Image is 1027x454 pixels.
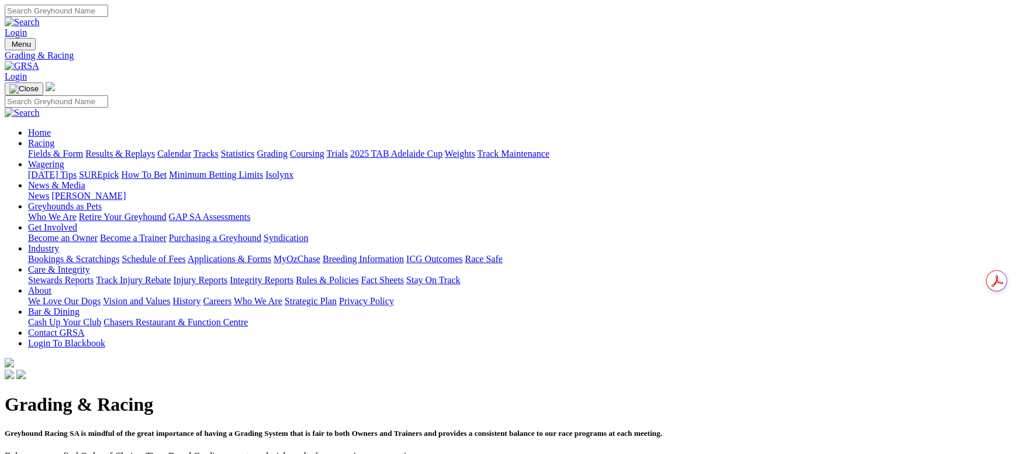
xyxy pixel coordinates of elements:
[28,149,83,159] a: Fields & Form
[28,170,1022,180] div: Wagering
[51,191,126,201] a: [PERSON_NAME]
[28,296,101,306] a: We Love Our Dogs
[28,159,64,169] a: Wagering
[79,212,167,222] a: Retire Your Greyhound
[28,201,102,211] a: Greyhounds as Pets
[28,296,1022,307] div: About
[285,296,337,306] a: Strategic Plan
[5,5,108,17] input: Search
[5,50,1022,61] a: Grading & Racing
[28,275,94,285] a: Stewards Reports
[28,317,101,327] a: Cash Up Your Club
[5,27,27,37] a: Login
[96,275,171,285] a: Track Injury Rebate
[361,275,404,285] a: Fact Sheets
[169,170,263,180] a: Minimum Betting Limits
[445,149,475,159] a: Weights
[28,233,98,243] a: Become an Owner
[5,108,40,118] img: Search
[28,191,49,201] a: News
[28,286,51,295] a: About
[103,317,248,327] a: Chasers Restaurant & Function Centre
[274,254,320,264] a: MyOzChase
[350,149,442,159] a: 2025 TAB Adelaide Cup
[28,243,59,253] a: Industry
[16,370,26,379] img: twitter.svg
[122,170,167,180] a: How To Bet
[103,296,170,306] a: Vision and Values
[122,254,185,264] a: Schedule of Fees
[478,149,549,159] a: Track Maintenance
[28,128,51,137] a: Home
[406,254,462,264] a: ICG Outcomes
[296,275,359,285] a: Rules & Policies
[264,233,308,243] a: Syndication
[85,149,155,159] a: Results & Replays
[173,275,227,285] a: Injury Reports
[28,307,79,317] a: Bar & Dining
[28,328,84,338] a: Contact GRSA
[465,254,502,264] a: Race Safe
[5,370,14,379] img: facebook.svg
[28,191,1022,201] div: News & Media
[28,233,1022,243] div: Get Involved
[28,254,1022,264] div: Industry
[28,222,77,232] a: Get Involved
[28,212,77,222] a: Who We Are
[5,71,27,81] a: Login
[5,429,1022,438] h5: Greyhound Racing SA is mindful of the great importance of having a Grading System that is fair to...
[193,149,219,159] a: Tracks
[28,170,77,180] a: [DATE] Tips
[5,394,1022,415] h1: Grading & Racing
[339,296,394,306] a: Privacy Policy
[234,296,282,306] a: Who We Are
[157,149,191,159] a: Calendar
[100,233,167,243] a: Become a Trainer
[28,317,1022,328] div: Bar & Dining
[5,17,40,27] img: Search
[28,275,1022,286] div: Care & Integrity
[9,84,39,94] img: Close
[5,38,36,50] button: Toggle navigation
[5,358,14,367] img: logo-grsa-white.png
[5,95,108,108] input: Search
[290,149,324,159] a: Coursing
[230,275,293,285] a: Integrity Reports
[5,82,43,95] button: Toggle navigation
[79,170,119,180] a: SUREpick
[172,296,200,306] a: History
[12,40,31,49] span: Menu
[203,296,231,306] a: Careers
[188,254,271,264] a: Applications & Forms
[169,212,251,222] a: GAP SA Assessments
[221,149,255,159] a: Statistics
[169,233,261,243] a: Purchasing a Greyhound
[257,149,288,159] a: Grading
[5,61,39,71] img: GRSA
[28,254,119,264] a: Bookings & Scratchings
[28,338,105,348] a: Login To Blackbook
[326,149,348,159] a: Trials
[46,82,55,91] img: logo-grsa-white.png
[28,264,90,274] a: Care & Integrity
[28,138,54,148] a: Racing
[323,254,404,264] a: Breeding Information
[28,180,85,190] a: News & Media
[28,149,1022,159] div: Racing
[406,275,460,285] a: Stay On Track
[28,212,1022,222] div: Greyhounds as Pets
[265,170,293,180] a: Isolynx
